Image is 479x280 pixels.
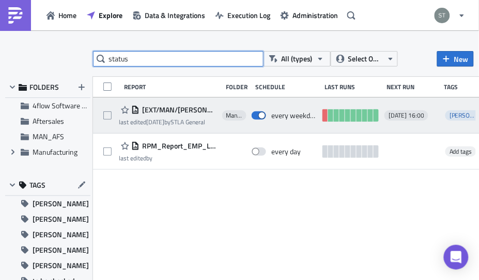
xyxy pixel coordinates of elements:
[41,7,82,23] button: Home
[99,10,122,21] span: Explore
[33,100,96,111] span: 4flow Software KAM
[271,111,317,120] div: every weekday
[33,116,64,126] span: Aftersales
[124,83,221,91] div: Report
[33,227,89,242] span: [PERSON_NAME]
[331,51,398,67] button: Select Owner
[93,51,264,67] input: Search Reports
[128,7,210,23] button: Data & Integrations
[454,54,469,64] span: New
[33,242,89,258] span: [PERSON_NAME]
[292,10,338,21] span: Administration
[33,196,89,211] span: [PERSON_NAME]
[5,258,90,273] button: [PERSON_NAME]
[82,7,128,23] button: Explore
[210,7,275,23] button: Execution Log
[450,146,472,156] span: Add tags
[145,10,205,21] span: Data & Integrations
[264,51,331,67] button: All (types)
[5,227,90,242] button: [PERSON_NAME]
[119,154,217,162] div: last edited by
[33,211,89,227] span: [PERSON_NAME]
[5,211,90,227] button: [PERSON_NAME]
[29,180,45,190] span: TAGS
[140,141,217,151] span: RPM_Report_EMP_Loads_Status
[389,111,424,120] span: 2025-08-25 16:00
[33,131,64,142] span: MAN_AFS
[281,53,313,64] span: All (types)
[348,53,383,64] span: Select Owner
[7,7,24,24] img: PushMetrics
[275,7,344,23] button: Administration
[325,83,381,91] div: Last Runs
[434,7,451,24] img: Avatar
[5,242,90,258] button: [PERSON_NAME]
[226,83,250,91] div: Folder
[140,105,217,114] span: [EXT/MAN/h.eipert] Status collected not set
[146,117,164,127] time: 2025-08-21T07:34:05Z
[119,118,217,126] div: last edited by STLA General
[255,83,320,91] div: Schedule
[29,83,59,92] span: FOLDERS
[33,146,78,157] span: Manufacturing
[445,146,476,157] span: Add tags
[58,10,76,21] span: Home
[437,51,474,67] button: New
[226,111,242,120] span: Manufacturing
[227,10,270,21] span: Execution Log
[33,258,89,273] span: [PERSON_NAME]
[444,83,476,91] div: Tags
[5,196,90,211] button: [PERSON_NAME]
[271,147,301,156] div: every day
[444,245,469,270] div: Open Intercom Messenger
[387,83,439,91] div: Next Run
